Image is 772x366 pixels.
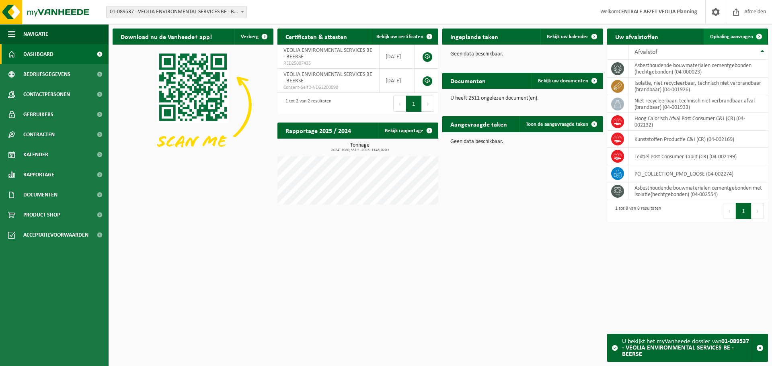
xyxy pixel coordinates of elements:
td: asbesthoudende bouwmaterialen cementgebonden (hechtgebonden) (04-000023) [628,60,768,78]
span: Contracten [23,125,55,145]
td: niet recycleerbaar, technisch niet verbrandbaar afval (brandbaar) (04-001933) [628,95,768,113]
td: PCI_COLLECTION_PMD_LOOSE (04-002274) [628,165,768,182]
span: Bekijk uw kalender [547,34,588,39]
span: Verberg [241,34,259,39]
h2: Documenten [442,73,494,88]
a: Bekijk uw documenten [532,73,602,89]
span: Toon de aangevraagde taken [526,122,588,127]
span: Navigatie [23,24,48,44]
button: 1 [736,203,751,219]
span: Documenten [23,185,57,205]
td: Hoog Calorisch Afval Post Consumer C&I (CR) (04-002132) [628,113,768,131]
span: Rapportage [23,165,54,185]
h2: Certificaten & attesten [277,29,355,44]
a: Ophaling aanvragen [704,29,767,45]
div: U bekijkt het myVanheede dossier van [622,334,752,362]
span: Bedrijfsgegevens [23,64,70,84]
span: RED25007435 [283,60,373,67]
span: Consent-SelfD-VEG2200090 [283,84,373,91]
p: Geen data beschikbaar. [450,139,595,145]
a: Toon de aangevraagde taken [519,116,602,132]
span: Contactpersonen [23,84,70,104]
span: Gebruikers [23,104,53,125]
button: 1 [406,96,422,112]
span: Afvalstof [634,49,657,55]
p: U heeft 2511 ongelezen document(en). [450,96,595,101]
div: 1 tot 2 van 2 resultaten [281,95,331,112]
span: Acceptatievoorwaarden [23,225,88,245]
a: Bekijk uw kalender [540,29,602,45]
span: Ophaling aanvragen [710,34,753,39]
td: [DATE] [380,45,415,69]
h2: Rapportage 2025 / 2024 [277,123,359,138]
h2: Download nu de Vanheede+ app! [113,29,220,44]
span: 2024: 1080,351 t - 2025: 1146,020 t [281,148,438,152]
span: Dashboard [23,44,53,64]
span: 01-089537 - VEOLIA ENVIRONMENTAL SERVICES BE - BEERSE [107,6,246,18]
span: Bekijk uw documenten [538,78,588,84]
span: VEOLIA ENVIRONMENTAL SERVICES BE - BEERSE [283,47,372,60]
span: Product Shop [23,205,60,225]
span: 01-089537 - VEOLIA ENVIRONMENTAL SERVICES BE - BEERSE [106,6,247,18]
button: Verberg [234,29,273,45]
h2: Uw afvalstoffen [607,29,666,44]
a: Bekijk uw certificaten [370,29,437,45]
td: Kunststoffen Productie C&I (CR) (04-002169) [628,131,768,148]
button: Previous [723,203,736,219]
button: Next [422,96,434,112]
td: Textiel Post Consumer Tapijt (CR) (04-002199) [628,148,768,165]
h2: Aangevraagde taken [442,116,515,132]
div: 1 tot 8 van 8 resultaten [611,202,661,220]
img: Download de VHEPlus App [113,45,273,165]
span: Kalender [23,145,48,165]
h2: Ingeplande taken [442,29,506,44]
button: Previous [393,96,406,112]
span: VEOLIA ENVIRONMENTAL SERVICES BE - BEERSE [283,72,372,84]
td: isolatie, niet recycleerbaar, technisch niet verbrandbaar (brandbaar) (04-001926) [628,78,768,95]
td: [DATE] [380,69,415,93]
strong: CENTRALE AFZET VEOLIA Planning [618,9,697,15]
a: Bekijk rapportage [378,123,437,139]
button: Next [751,203,764,219]
p: Geen data beschikbaar. [450,51,595,57]
h3: Tonnage [281,143,438,152]
span: Bekijk uw certificaten [376,34,423,39]
strong: 01-089537 - VEOLIA ENVIRONMENTAL SERVICES BE - BEERSE [622,338,749,358]
td: asbesthoudende bouwmaterialen cementgebonden met isolatie(hechtgebonden) (04-002554) [628,182,768,200]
